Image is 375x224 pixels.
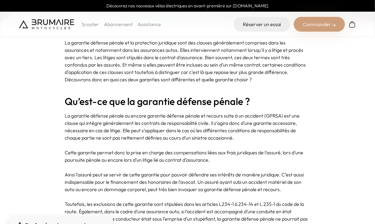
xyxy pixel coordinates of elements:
[65,39,310,83] p: La garantie défense pénale et la protection juridique sont des clauses généralement comprises dan...
[82,21,99,28] p: Scooter
[234,17,290,32] a: Réserver un essai
[65,95,250,107] strong: Qu’est-ce que la garantie défense pénale ?
[65,112,310,141] p: La garantie défense pénale ou encore garantie défense pénale et recours suite à un accident (GPRS...
[138,21,161,27] a: Assistance
[65,149,310,164] p: Cette garantie permet donc la prise en charge des compensations liées aux frais juridiques de l’a...
[349,21,356,28] img: Panier
[332,23,336,27] img: right-arrow-2.png
[104,21,133,27] a: Abonnement
[19,19,74,29] img: Brumaire Motocycles
[294,17,345,32] div: Commander
[65,171,310,193] p: Ainsi l’assuré peut se servir de cette garantie pour pouvoir défendre ses intérêts de manière jur...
